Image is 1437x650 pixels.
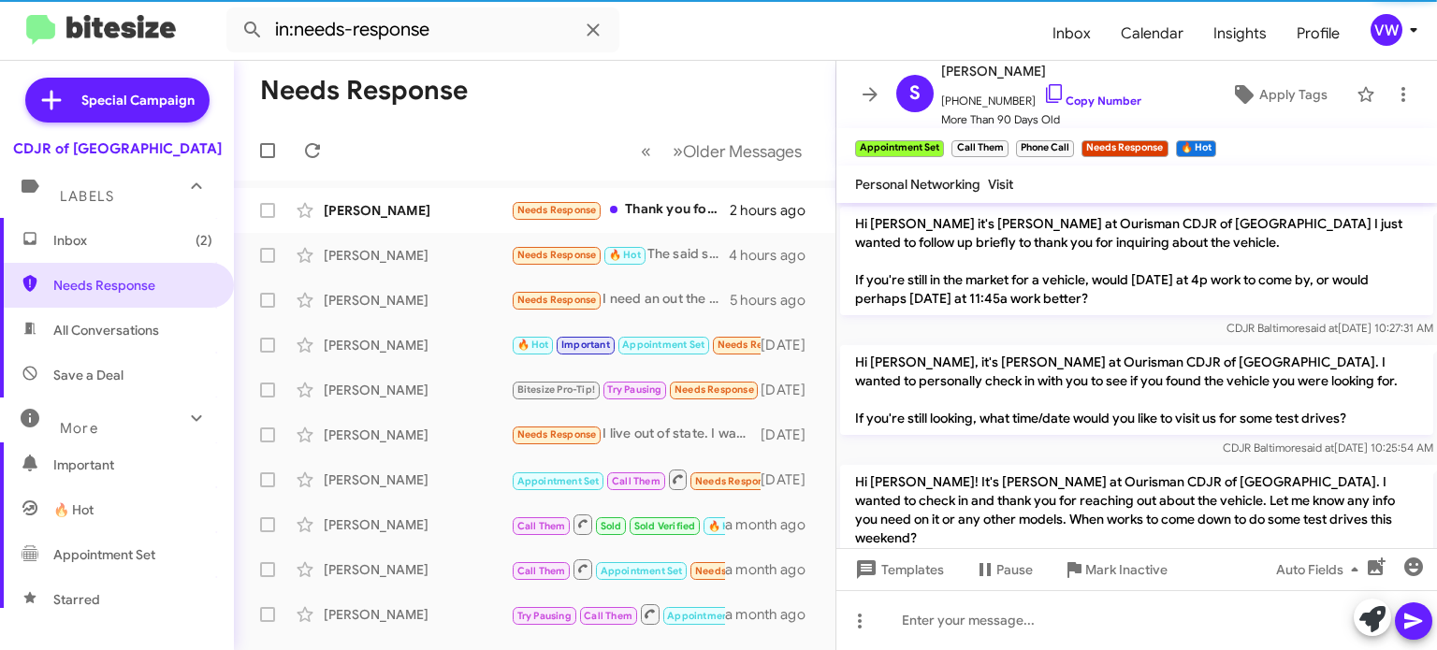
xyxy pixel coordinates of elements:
[1259,78,1328,111] span: Apply Tags
[260,76,468,106] h1: Needs Response
[226,7,619,52] input: Search
[941,110,1141,129] span: More Than 90 Days Old
[511,379,761,400] div: Good afternoon so I spoke with the lender they are willing to settle for $1000 to release the lie...
[60,420,98,437] span: More
[511,244,729,266] div: The said something about the 21 has some kinds damage at the last minute after I came there and t...
[836,553,959,586] button: Templates
[53,321,159,339] span: All Conversations
[53,455,212,474] span: Important
[1223,441,1433,455] span: CDJR Baltimore [DATE] 10:25:54 AM
[1038,7,1106,61] a: Inbox
[517,204,597,216] span: Needs Response
[53,276,212,295] span: Needs Response
[951,140,1008,157] small: Call Them
[1282,7,1355,61] a: Profile
[25,78,210,123] a: Special Campaign
[53,366,123,384] span: Save a Deal
[517,383,595,396] span: Bitesize Pro-Tip!
[60,188,114,205] span: Labels
[695,565,775,577] span: Needs Response
[324,381,511,399] div: [PERSON_NAME]
[708,520,740,532] span: 🔥 Hot
[1198,7,1282,61] a: Insights
[941,60,1141,82] span: [PERSON_NAME]
[641,139,651,163] span: «
[840,345,1433,435] p: Hi [PERSON_NAME], it's [PERSON_NAME] at Ourisman CDJR of [GEOGRAPHIC_DATA]. I wanted to personall...
[1276,553,1366,586] span: Auto Fields
[607,383,661,396] span: Try Pausing
[725,560,820,579] div: a month ago
[855,176,980,193] span: Personal Networking
[1043,94,1141,108] a: Copy Number
[695,475,775,487] span: Needs Response
[511,557,725,581] div: Inbound Call
[840,207,1433,315] p: Hi [PERSON_NAME] it's [PERSON_NAME] at Ourisman CDJR of [GEOGRAPHIC_DATA] I just wanted to follow...
[941,82,1141,110] span: [PHONE_NUMBER]
[324,560,511,579] div: [PERSON_NAME]
[517,610,572,622] span: Try Pausing
[601,565,683,577] span: Appointment Set
[517,565,566,577] span: Call Them
[609,249,641,261] span: 🔥 Hot
[324,470,511,489] div: [PERSON_NAME]
[324,515,511,534] div: [PERSON_NAME]
[1261,553,1381,586] button: Auto Fields
[517,294,597,306] span: Needs Response
[1371,14,1402,46] div: vw
[1085,553,1168,586] span: Mark Inactive
[761,470,820,489] div: [DATE]
[324,605,511,624] div: [PERSON_NAME]
[81,91,195,109] span: Special Campaign
[683,141,802,162] span: Older Messages
[959,553,1048,586] button: Pause
[511,334,761,355] div: ok thxs
[13,139,222,158] div: CDJR of [GEOGRAPHIC_DATA]
[517,520,566,532] span: Call Them
[675,383,754,396] span: Needs Response
[601,520,622,532] span: Sold
[561,339,610,351] span: Important
[673,139,683,163] span: »
[324,291,511,310] div: [PERSON_NAME]
[196,231,212,250] span: (2)
[1016,140,1074,157] small: Phone Call
[53,231,212,250] span: Inbox
[517,339,549,351] span: 🔥 Hot
[631,132,813,170] nav: Page navigation example
[730,291,820,310] div: 5 hours ago
[511,602,725,626] div: Inbound Call
[725,515,820,534] div: a month ago
[511,199,730,221] div: Thank you for reaching out. I have since found what I was looking for, so I will not be coming by...
[909,79,921,108] span: S
[630,132,662,170] button: Previous
[851,553,944,586] span: Templates
[511,468,761,491] div: 4432641822
[53,545,155,564] span: Appointment Set
[730,201,820,220] div: 2 hours ago
[729,246,820,265] div: 4 hours ago
[661,132,813,170] button: Next
[718,339,797,351] span: Needs Response
[511,424,761,445] div: I live out of state. I was looking for a price quote as the local dealership was still a little h...
[1210,78,1347,111] button: Apply Tags
[1106,7,1198,61] a: Calendar
[725,605,820,624] div: a month ago
[634,520,696,532] span: Sold Verified
[988,176,1013,193] span: Visit
[324,201,511,220] div: [PERSON_NAME]
[761,381,820,399] div: [DATE]
[584,610,632,622] span: Call Them
[1355,14,1416,46] button: vw
[761,426,820,444] div: [DATE]
[1081,140,1168,157] small: Needs Response
[324,336,511,354] div: [PERSON_NAME]
[324,246,511,265] div: [PERSON_NAME]
[511,289,730,311] div: I need an out the door price on the truck
[517,428,597,441] span: Needs Response
[1048,553,1183,586] button: Mark Inactive
[667,610,749,622] span: Appointment Set
[1227,321,1433,335] span: CDJR Baltimore [DATE] 10:27:31 AM
[612,475,660,487] span: Call Them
